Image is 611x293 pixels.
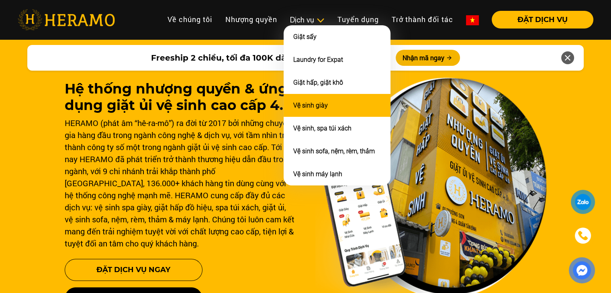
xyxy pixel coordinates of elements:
a: ĐẶT DỊCH VỤ [485,16,593,23]
img: vn-flag.png [466,15,479,25]
button: ĐẶT DỊCH VỤ [492,11,593,28]
img: subToggleIcon [316,16,325,24]
button: Nhận mã ngay [396,50,460,66]
a: Tuyển dụng [331,11,385,28]
h1: Hệ thống nhượng quyền & ứng dụng giặt ủi vệ sinh cao cấp 4.0 [65,81,296,114]
a: Giặt sấy [293,33,317,41]
button: Đặt Dịch Vụ Ngay [65,259,202,281]
a: Vệ sinh sofa, nệm, rèm, thảm [293,147,375,155]
span: Freeship 2 chiều, tối đa 100K dành cho khách hàng mới [151,52,386,64]
a: Giặt hấp, giặt khô [293,79,343,86]
a: Trở thành đối tác [385,11,460,28]
img: heramo-logo.png [18,9,115,30]
a: Vệ sinh máy lạnh [293,170,342,178]
a: phone-icon [572,225,594,246]
a: Về chúng tôi [161,11,219,28]
div: Dịch vụ [290,14,325,25]
a: Nhượng quyền [219,11,284,28]
div: HERAMO (phát âm “hê-ra-mô”) ra đời từ 2017 bởi những chuyên gia hàng đầu trong ngành công nghệ & ... [65,117,296,249]
img: phone-icon [578,231,588,240]
a: Vệ sinh, spa túi xách [293,124,351,132]
a: Vệ sinh giày [293,102,328,109]
a: Laundry for Expat [293,56,343,63]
